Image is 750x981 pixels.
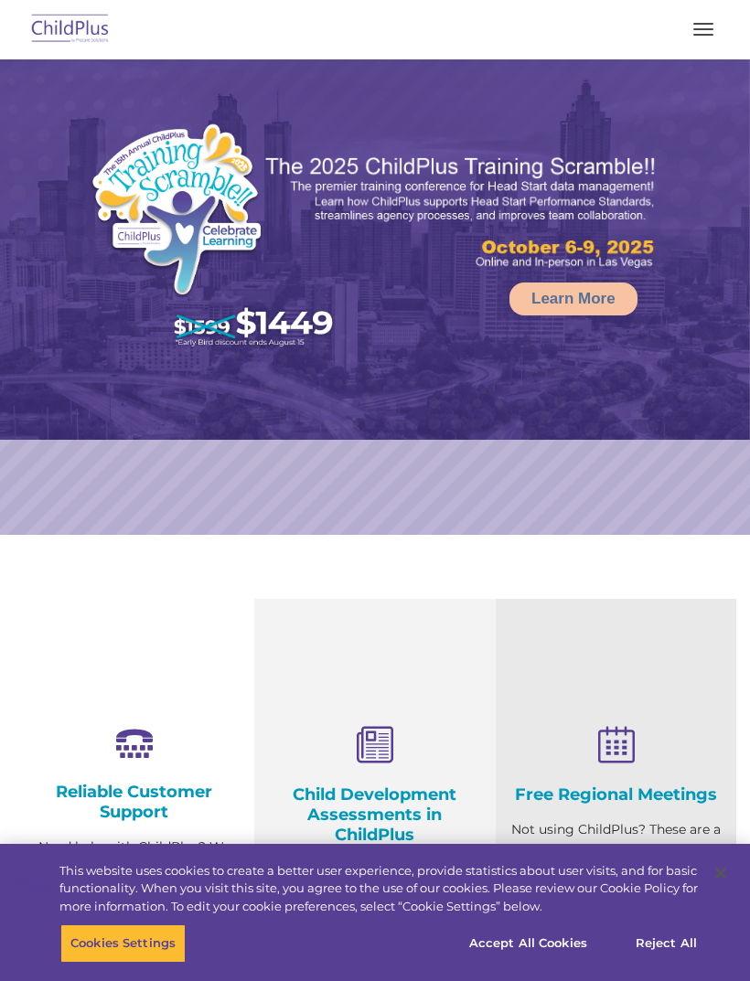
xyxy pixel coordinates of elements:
[509,818,723,933] p: Not using ChildPlus? These are a great opportunity to network and learn from ChildPlus users. Fin...
[268,784,481,845] h4: Child Development Assessments in ChildPlus
[27,782,241,822] h4: Reliable Customer Support
[509,784,723,805] h4: Free Regional Meetings
[59,862,698,916] div: This website uses cookies to create a better user experience, provide statistics about user visit...
[60,924,186,963] button: Cookies Settings
[27,8,113,51] img: ChildPlus by Procare Solutions
[459,924,597,963] button: Accept All Cookies
[701,853,741,893] button: Close
[609,924,723,963] button: Reject All
[509,283,637,315] a: Learn More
